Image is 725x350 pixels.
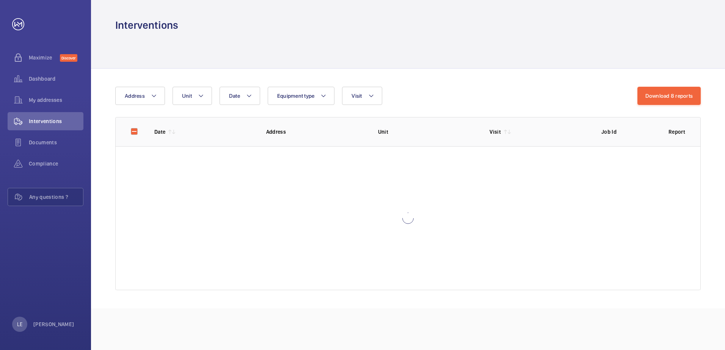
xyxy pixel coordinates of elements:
h1: Interventions [115,18,178,32]
span: Visit [352,93,362,99]
span: Unit [182,93,192,99]
p: Date [154,128,165,136]
button: Date [220,87,260,105]
span: Dashboard [29,75,83,83]
span: Any questions ? [29,193,83,201]
p: Address [266,128,366,136]
span: Discover [60,54,77,62]
button: Equipment type [268,87,335,105]
p: Report [669,128,685,136]
button: Unit [173,87,212,105]
span: Interventions [29,117,83,125]
span: Documents [29,139,83,146]
span: Address [125,93,145,99]
span: Date [229,93,240,99]
span: Compliance [29,160,83,167]
p: Unit [378,128,478,136]
button: Download 8 reports [637,87,701,105]
p: Visit [490,128,501,136]
span: My addresses [29,96,83,104]
span: Maximize [29,54,60,61]
p: [PERSON_NAME] [33,320,74,328]
button: Visit [342,87,382,105]
p: LE [17,320,22,328]
button: Address [115,87,165,105]
p: Job Id [601,128,656,136]
span: Equipment type [277,93,315,99]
